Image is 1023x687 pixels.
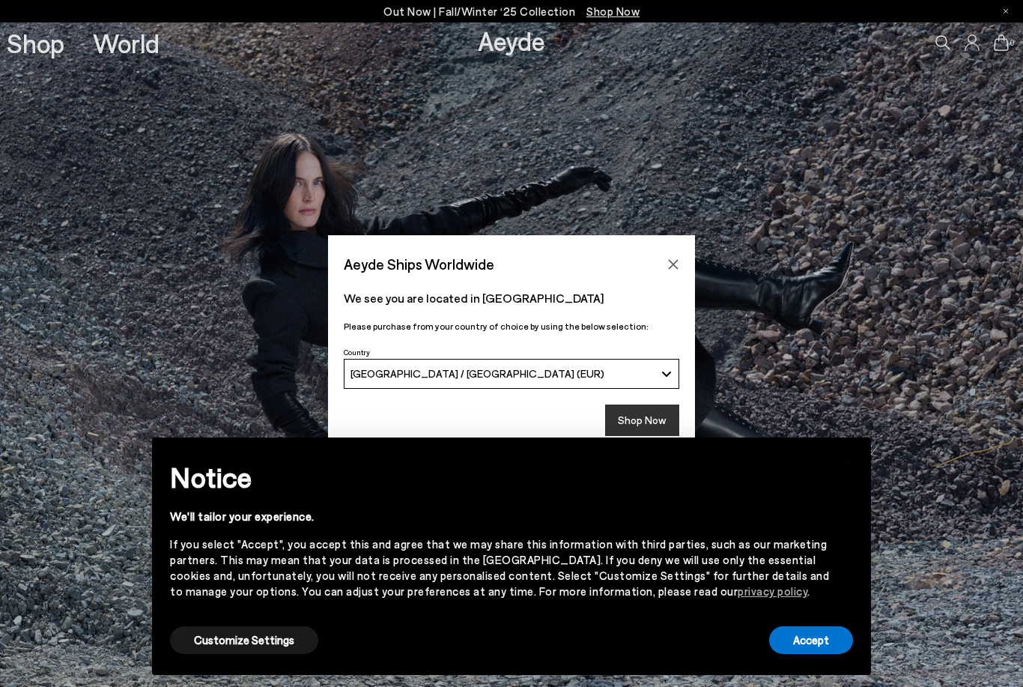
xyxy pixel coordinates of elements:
[170,626,318,654] button: Customize Settings
[842,449,852,470] span: ×
[170,509,829,524] div: We'll tailor your experience.
[662,253,684,276] button: Close
[605,405,679,436] button: Shop Now
[769,626,853,654] button: Accept
[344,348,370,357] span: Country
[344,319,679,333] p: Please purchase from your country of choice by using the below selection:
[738,584,807,598] a: privacy policy
[829,442,865,478] button: Close this notice
[344,289,679,307] p: We see you are located in [GEOGRAPHIC_DATA]
[350,367,604,380] span: [GEOGRAPHIC_DATA] / [GEOGRAPHIC_DATA] (EUR)
[170,536,829,599] div: If you select "Accept", you accept this and agree that we may share this information with third p...
[170,458,829,497] h2: Notice
[344,251,494,277] span: Aeyde Ships Worldwide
